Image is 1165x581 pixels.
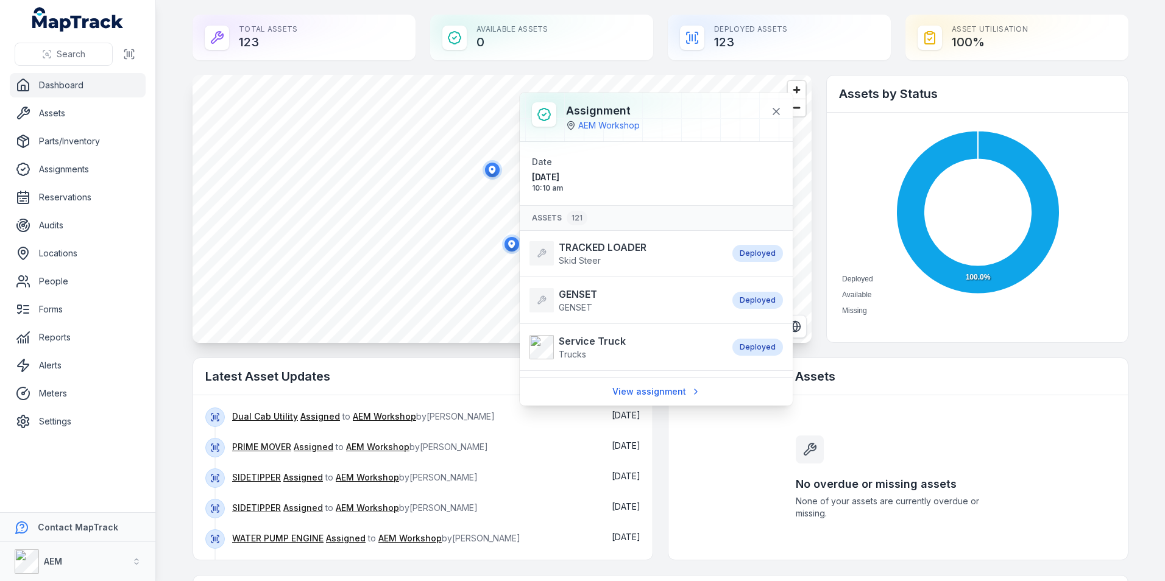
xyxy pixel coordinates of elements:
[559,302,592,312] span: GENSET
[232,533,520,543] span: to by [PERSON_NAME]
[205,368,640,385] h2: Latest Asset Updates
[10,129,146,153] a: Parts/Inventory
[796,495,1000,519] span: None of your assets are currently overdue or missing.
[326,532,366,544] a: Assigned
[532,183,651,193] span: 10:10 am
[578,119,640,132] a: AEM Workshop
[10,381,146,406] a: Meters
[353,410,416,423] a: AEM Workshop
[232,442,488,452] span: to by [PERSON_NAME]
[612,410,640,420] time: 07/10/2025, 10:10:50 am
[44,556,62,566] strong: AEM
[532,211,587,225] span: Assets
[612,532,640,542] time: 07/10/2025, 10:10:50 am
[842,275,873,283] span: Deployed
[796,476,1000,493] h3: No overdue or missing assets
[604,380,709,403] a: View assignment
[346,441,409,453] a: AEM Workshop
[732,245,783,262] div: Deployed
[232,410,298,423] a: Dual Cab Utility
[232,411,495,421] span: to by [PERSON_NAME]
[193,75,812,343] canvas: Map
[788,99,806,116] button: Zoom out
[532,171,651,193] time: 07/10/2025, 10:10:50 am
[10,241,146,266] a: Locations
[232,441,291,453] a: PRIME MOVER
[612,471,640,481] time: 07/10/2025, 10:10:50 am
[10,325,146,350] a: Reports
[612,532,640,542] span: [DATE]
[283,502,323,514] a: Assigned
[32,7,124,32] a: MapTrack
[612,440,640,451] time: 07/10/2025, 10:10:50 am
[10,213,146,238] a: Audits
[532,157,552,167] span: Date
[559,349,586,359] span: Trucks
[566,102,640,119] h3: Assignment
[10,297,146,322] a: Forms
[336,502,399,514] a: AEM Workshop
[378,532,442,544] a: AEM Workshop
[57,48,85,60] span: Search
[15,43,113,66] button: Search
[559,287,597,301] strong: GENSET
[567,211,587,225] div: 121
[10,409,146,434] a: Settings
[559,255,601,266] span: Skid Steer
[232,532,324,544] a: WATER PUMP ENGINE
[532,171,651,183] span: [DATE]
[10,353,146,378] a: Alerts
[842,290,871,299] span: Available
[294,441,333,453] a: Assigned
[612,410,640,420] span: [DATE]
[788,81,806,99] button: Zoom in
[529,334,720,361] a: Service TruckTrucks
[10,101,146,125] a: Assets
[300,410,340,423] a: Assigned
[559,240,646,255] strong: TRACKED LOADER
[732,339,783,356] div: Deployed
[681,368,1116,385] h2: Overdue & Missing Assets
[10,269,146,294] a: People
[529,287,720,314] a: GENSETGENSET
[38,522,118,532] strong: Contact MapTrack
[839,85,1116,102] h2: Assets by Status
[10,73,146,97] a: Dashboard
[336,471,399,484] a: AEM Workshop
[529,240,720,267] a: TRACKED LOADERSkid Steer
[232,472,478,482] span: to by [PERSON_NAME]
[559,334,626,348] strong: Service Truck
[842,306,867,315] span: Missing
[732,292,783,309] div: Deployed
[10,185,146,210] a: Reservations
[10,157,146,181] a: Assignments
[612,471,640,481] span: [DATE]
[784,315,807,338] button: Switch to Satellite View
[612,501,640,512] span: [DATE]
[612,501,640,512] time: 07/10/2025, 10:10:50 am
[232,502,478,513] span: to by [PERSON_NAME]
[612,440,640,451] span: [DATE]
[232,471,281,484] a: SIDETIPPER
[283,471,323,484] a: Assigned
[232,502,281,514] a: SIDETIPPER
